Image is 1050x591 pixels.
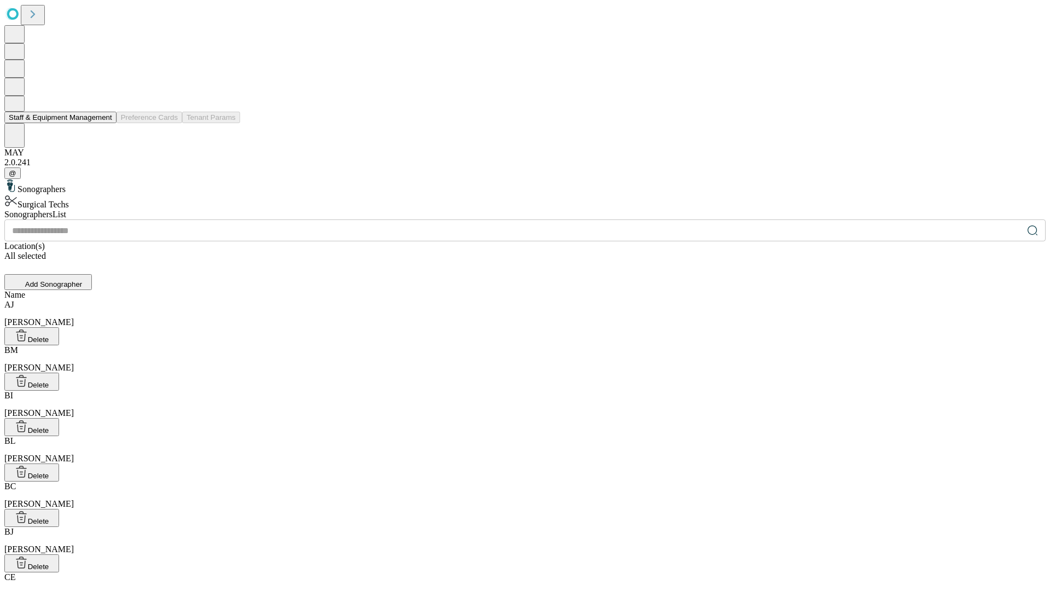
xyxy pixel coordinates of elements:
[4,482,1046,509] div: [PERSON_NAME]
[4,194,1046,210] div: Surgical Techs
[4,527,1046,554] div: [PERSON_NAME]
[4,210,1046,219] div: Sonographers List
[4,251,1046,261] div: All selected
[4,327,59,345] button: Delete
[116,112,182,123] button: Preference Cards
[28,381,49,389] span: Delete
[9,169,16,177] span: @
[4,391,1046,418] div: [PERSON_NAME]
[4,527,14,536] span: BJ
[25,280,82,288] span: Add Sonographer
[4,436,15,445] span: BL
[4,345,18,355] span: BM
[28,472,49,480] span: Delete
[4,509,59,527] button: Delete
[28,426,49,434] span: Delete
[4,241,45,251] span: Location(s)
[4,418,59,436] button: Delete
[4,554,59,572] button: Delete
[28,335,49,344] span: Delete
[4,274,92,290] button: Add Sonographer
[4,572,15,582] span: CE
[4,436,1046,463] div: [PERSON_NAME]
[28,563,49,571] span: Delete
[4,345,1046,373] div: [PERSON_NAME]
[4,167,21,179] button: @
[182,112,240,123] button: Tenant Params
[4,158,1046,167] div: 2.0.241
[4,482,16,491] span: BC
[4,391,13,400] span: BI
[28,517,49,525] span: Delete
[4,148,1046,158] div: MAY
[4,300,1046,327] div: [PERSON_NAME]
[4,300,14,309] span: AJ
[4,373,59,391] button: Delete
[4,290,1046,300] div: Name
[4,112,116,123] button: Staff & Equipment Management
[4,179,1046,194] div: Sonographers
[4,463,59,482] button: Delete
